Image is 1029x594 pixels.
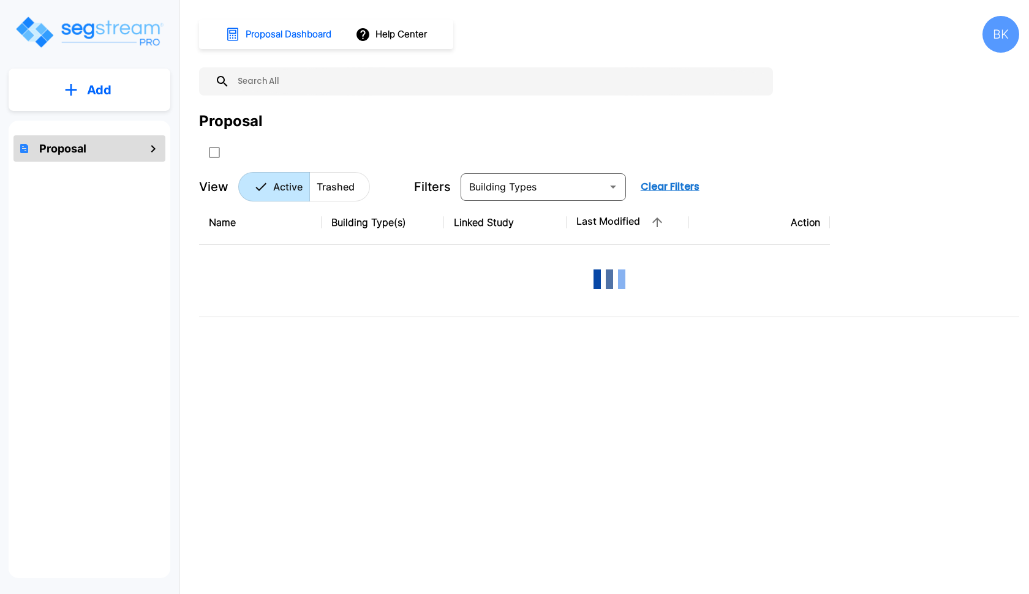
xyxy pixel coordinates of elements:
img: Loading [585,255,634,304]
button: Open [605,178,622,195]
th: Building Type(s) [322,200,444,245]
div: Proposal [199,110,263,132]
div: Platform [238,172,370,201]
p: Trashed [317,179,355,194]
div: BK [982,16,1019,53]
button: Proposal Dashboard [221,21,338,47]
div: Name [209,215,312,230]
th: Last Modified [567,200,689,245]
button: Trashed [309,172,370,201]
p: Filters [414,178,451,196]
p: Add [87,81,111,99]
p: View [199,178,228,196]
button: SelectAll [202,140,227,165]
h1: Proposal Dashboard [246,28,331,42]
button: Active [238,172,310,201]
button: Add [9,72,170,108]
th: Linked Study [444,200,567,245]
img: Logo [14,15,164,50]
input: Search All [230,67,767,96]
th: Action [689,200,830,245]
button: Help Center [353,23,432,46]
button: Clear Filters [636,175,704,199]
h1: Proposal [39,140,86,157]
p: Active [273,179,303,194]
input: Building Types [464,178,602,195]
